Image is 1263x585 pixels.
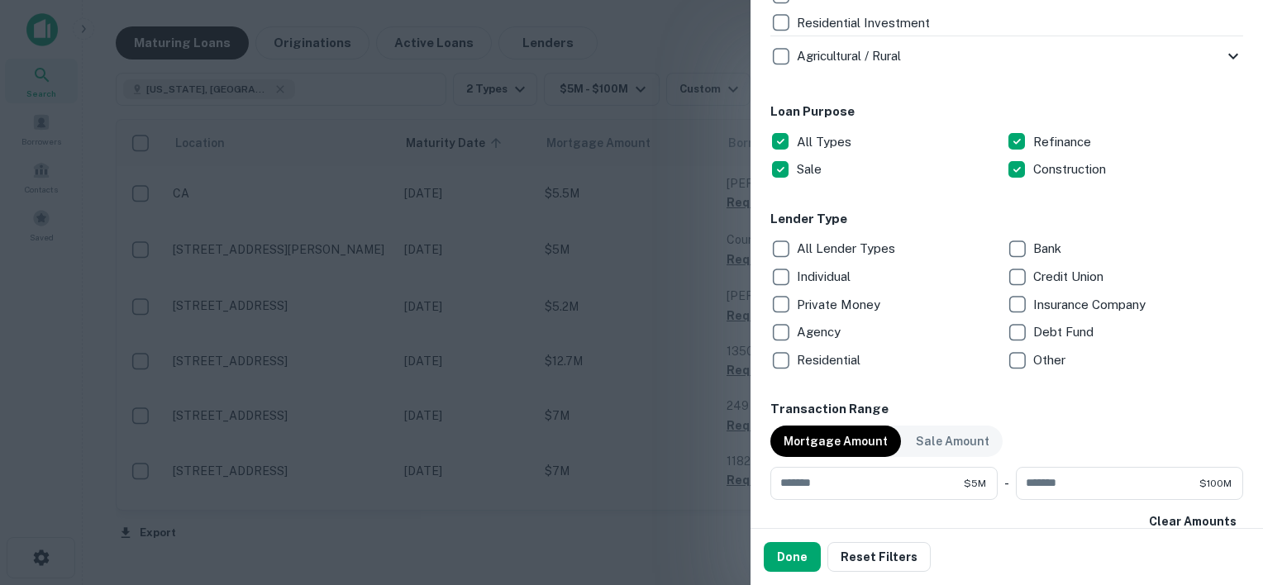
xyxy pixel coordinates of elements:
p: Sale [797,159,825,179]
h6: Loan Purpose [770,102,1243,121]
p: Refinance [1033,132,1094,152]
p: Residential Investment [797,13,933,33]
div: - [1004,467,1009,500]
p: All Lender Types [797,239,898,259]
p: Agency [797,322,844,342]
p: Agricultural / Rural [797,46,904,66]
p: Residential [797,350,864,370]
button: Reset Filters [827,542,931,572]
div: Agricultural / Rural [770,36,1243,76]
p: Construction [1033,159,1109,179]
p: Individual [797,267,854,287]
p: Bank [1033,239,1065,259]
iframe: Chat Widget [1180,453,1263,532]
p: All Types [797,132,855,152]
p: Credit Union [1033,267,1107,287]
button: Clear Amounts [1142,507,1243,536]
button: Done [764,542,821,572]
p: Other [1033,350,1069,370]
h6: Lender Type [770,210,1243,229]
p: Private Money [797,295,884,315]
p: Sale Amount [916,432,989,450]
p: Debt Fund [1033,322,1097,342]
h6: Transaction Range [770,400,1243,419]
p: Insurance Company [1033,295,1149,315]
p: Mortgage Amount [784,432,888,450]
span: $5M [964,476,986,491]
